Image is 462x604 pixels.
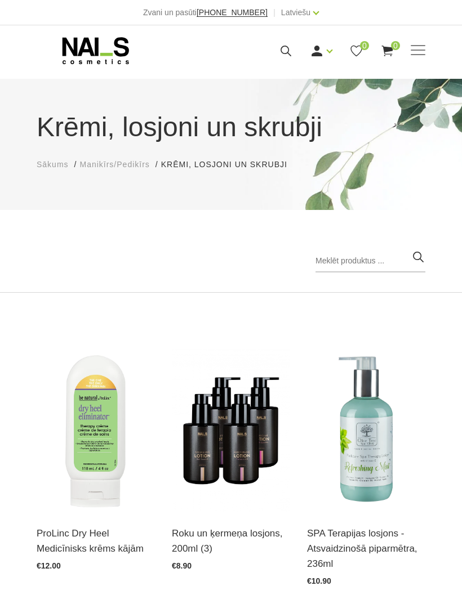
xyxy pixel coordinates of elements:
img: Atsvaidzinošs Spa Tearpijas losjons pēdām/kājām ar piparmētras aromātu.Spa Terapijas pēdu losjons... [307,349,425,512]
a: 0 [349,44,363,58]
a: Latviešu [281,6,310,19]
a: 0 [380,44,394,58]
a: ProLinc Dry Heel Medicīnisks krēms kājām [37,526,155,556]
span: | [273,6,276,19]
span: Manikīrs/Pedikīrs [79,160,149,169]
span: €8.90 [172,561,192,570]
img: Krēms novērš uzstaigājumu rašanos, pēdu plaisāšanu, varžacu veidošanos. Labākais risinājums, lai ... [37,349,155,512]
input: Meklēt produktus ... [316,250,425,272]
li: Krēmi, losjoni un skrubji [161,159,299,171]
img: BAROJOŠS roku un ķermeņa LOSJONSBALI COCONUT barojošs roku un ķermeņa losjons paredzēts jebkura t... [172,349,290,512]
a: [PHONE_NUMBER] [197,8,268,17]
a: SPA Terapijas losjons - Atsvaidzinošā piparmētra, 236ml [307,526,425,572]
span: 0 [391,41,400,50]
a: Roku un ķermeņa losjons, 200ml (3) [172,526,290,556]
span: Sākums [37,160,69,169]
h1: Krēmi, losjoni un skrubji [37,107,425,147]
span: 0 [360,41,369,50]
span: €10.90 [307,576,331,585]
span: €12.00 [37,561,61,570]
a: Manikīrs/Pedikīrs [79,159,149,171]
div: Zvani un pasūti [143,6,268,19]
a: Sākums [37,159,69,171]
